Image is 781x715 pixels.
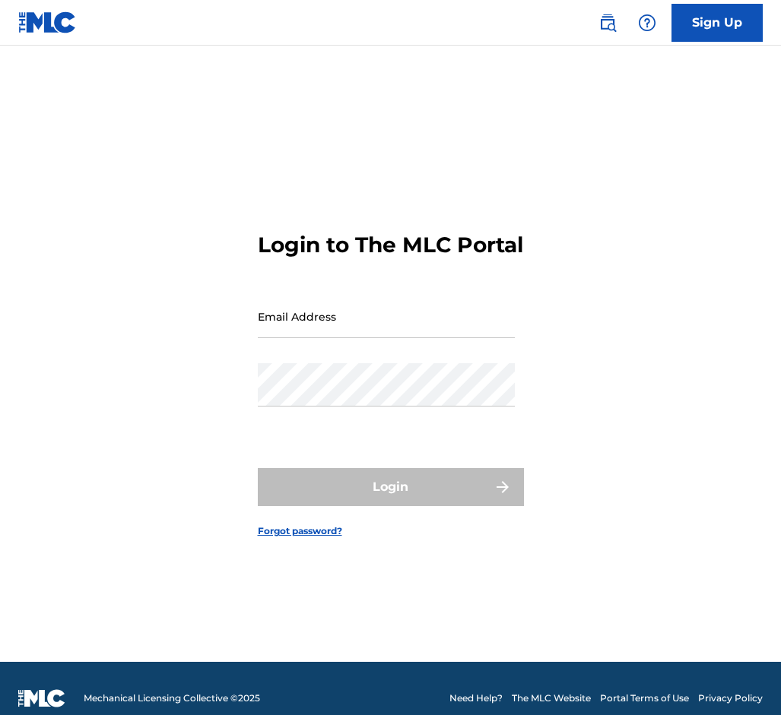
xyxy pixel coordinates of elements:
[671,4,763,42] a: Sign Up
[18,689,65,707] img: logo
[512,691,591,705] a: The MLC Website
[18,11,77,33] img: MLC Logo
[632,8,662,38] div: Help
[258,232,523,258] h3: Login to The MLC Portal
[600,691,689,705] a: Portal Terms of Use
[84,691,260,705] span: Mechanical Licensing Collective © 2025
[598,14,617,32] img: search
[449,691,503,705] a: Need Help?
[698,691,763,705] a: Privacy Policy
[592,8,623,38] a: Public Search
[638,14,656,32] img: help
[258,524,342,538] a: Forgot password?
